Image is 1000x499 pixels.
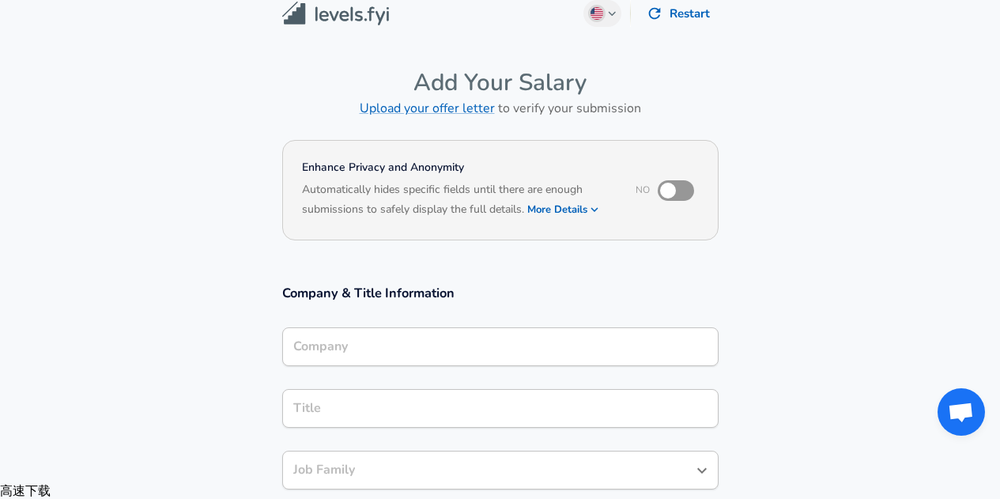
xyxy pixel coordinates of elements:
[289,458,688,482] input: Software Engineer
[302,160,614,176] h4: Enhance Privacy and Anonymity
[282,97,719,119] h6: to verify your submission
[289,396,711,421] input: Software Engineer
[636,183,650,196] span: No
[938,388,985,436] div: 开放式聊天
[289,335,711,359] input: Google
[282,68,719,97] h4: Add Your Salary
[282,284,719,302] h3: Company & Title Information
[360,100,495,117] a: Upload your offer letter
[527,198,600,221] button: More Details
[282,2,389,26] img: Levels.fyi
[691,459,713,482] button: Open
[591,7,603,20] img: English (US)
[302,181,614,221] h6: Automatically hides specific fields until there are enough submissions to safely display the full...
